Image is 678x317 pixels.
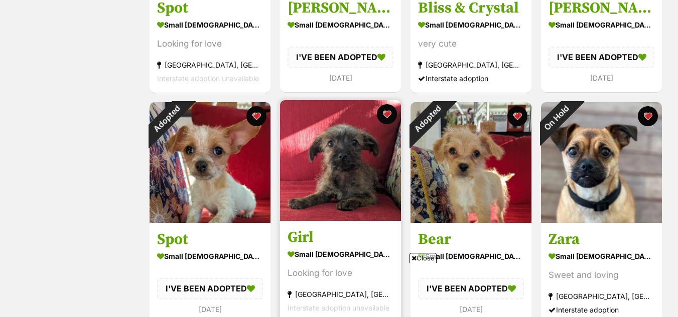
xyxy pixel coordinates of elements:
[157,74,259,83] span: Interstate adoption unavailable
[377,104,397,124] button: favourite
[549,290,654,303] div: [GEOGRAPHIC_DATA], [GEOGRAPHIC_DATA]
[549,47,654,68] div: I'VE BEEN ADOPTED
[157,58,263,72] div: [GEOGRAPHIC_DATA], [GEOGRAPHIC_DATA]
[541,102,662,223] img: Zara
[418,18,524,32] div: small [DEMOGRAPHIC_DATA] Dog
[288,71,393,85] div: [DATE]
[150,215,270,225] a: Adopted
[411,102,531,223] img: Bear
[157,230,263,249] h3: Spot
[288,47,393,68] div: I'VE BEEN ADOPTED
[150,102,270,223] img: Spot
[410,253,437,263] span: Close
[397,89,457,149] div: Adopted
[418,230,524,249] h3: Bear
[157,18,263,32] div: small [DEMOGRAPHIC_DATA] Dog
[411,215,531,225] a: Adopted
[246,106,266,126] button: favourite
[549,269,654,282] div: Sweet and loving
[528,90,585,146] div: On Hold
[288,247,393,262] div: small [DEMOGRAPHIC_DATA] Dog
[541,215,662,225] a: On Hold
[507,106,527,126] button: favourite
[549,249,654,264] div: small [DEMOGRAPHIC_DATA] Dog
[418,72,524,85] div: Interstate adoption
[638,106,658,126] button: favourite
[549,18,654,32] div: small [DEMOGRAPHIC_DATA] Dog
[549,71,654,85] div: [DATE]
[418,58,524,72] div: [GEOGRAPHIC_DATA], [GEOGRAPHIC_DATA]
[549,303,654,317] div: Interstate adoption
[418,37,524,51] div: very cute
[288,228,393,247] h3: Girl
[280,100,401,221] img: Girl
[288,18,393,32] div: small [DEMOGRAPHIC_DATA] Dog
[157,37,263,51] div: Looking for love
[157,249,263,264] div: small [DEMOGRAPHIC_DATA] Dog
[418,249,524,264] div: small [DEMOGRAPHIC_DATA] Dog
[137,89,196,149] div: Adopted
[96,267,583,312] iframe: Advertisement
[549,230,654,249] h3: Zara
